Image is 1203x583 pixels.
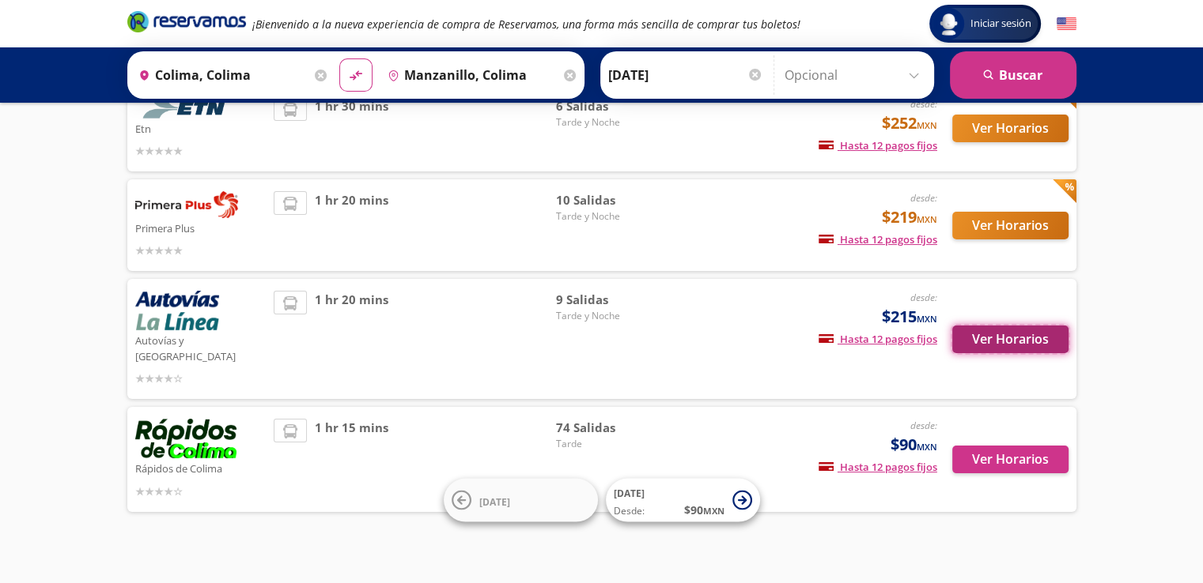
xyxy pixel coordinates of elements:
[917,441,937,453] small: MXN
[910,419,937,432] em: desde:
[882,111,937,135] span: $252
[556,97,667,115] span: 6 Salidas
[252,17,800,32] em: ¡Bienvenido a la nueva experiencia de compra de Reservamos, una forma más sencilla de comprar tus...
[606,479,760,522] button: [DATE]Desde:$90MXN
[381,55,560,95] input: Buscar Destino
[556,291,667,309] span: 9 Salidas
[556,191,667,209] span: 10 Salidas
[819,232,937,246] span: Hasta 12 pagos fijos
[882,305,937,329] span: $215
[952,446,1069,473] button: Ver Horarios
[315,419,388,500] span: 1 hr 15 mins
[910,97,937,111] em: desde:
[556,209,667,224] span: Tarde y Noche
[556,437,667,451] span: Tarde
[684,502,724,518] span: $ 90
[917,313,937,325] small: MXN
[556,115,667,130] span: Tarde y Noche
[614,504,645,518] span: Desde:
[315,291,388,387] span: 1 hr 20 mins
[819,138,937,152] span: Hasta 12 pagos fijos
[917,119,937,131] small: MXN
[917,213,937,225] small: MXN
[891,433,937,457] span: $90
[315,97,388,160] span: 1 hr 30 mins
[785,55,926,95] input: Opcional
[135,291,219,330] img: Autovías y La Línea
[950,51,1076,99] button: Buscar
[910,291,937,304] em: desde:
[444,479,598,522] button: [DATE]
[479,495,510,508] span: [DATE]
[135,191,238,218] img: Primera Plus
[135,118,267,137] p: Etn
[135,330,267,364] p: Autovías y [GEOGRAPHIC_DATA]
[1057,14,1076,34] button: English
[127,9,246,38] a: Brand Logo
[556,309,667,323] span: Tarde y Noche
[135,458,267,477] p: Rápidos de Colima
[135,218,267,237] p: Primera Plus
[132,55,311,95] input: Buscar Origen
[952,325,1069,353] button: Ver Horarios
[315,191,388,259] span: 1 hr 20 mins
[556,419,667,437] span: 74 Salidas
[135,97,238,118] img: Etn
[952,115,1069,142] button: Ver Horarios
[882,205,937,229] span: $219
[819,332,937,346] span: Hasta 12 pagos fijos
[910,191,937,205] em: desde:
[608,55,763,95] input: Elegir Fecha
[952,212,1069,239] button: Ver Horarios
[135,419,237,458] img: Rápidos de Colima
[964,16,1038,32] span: Iniciar sesión
[127,9,246,33] i: Brand Logo
[703,505,724,517] small: MXN
[819,460,937,474] span: Hasta 12 pagos fijos
[614,487,645,500] span: [DATE]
